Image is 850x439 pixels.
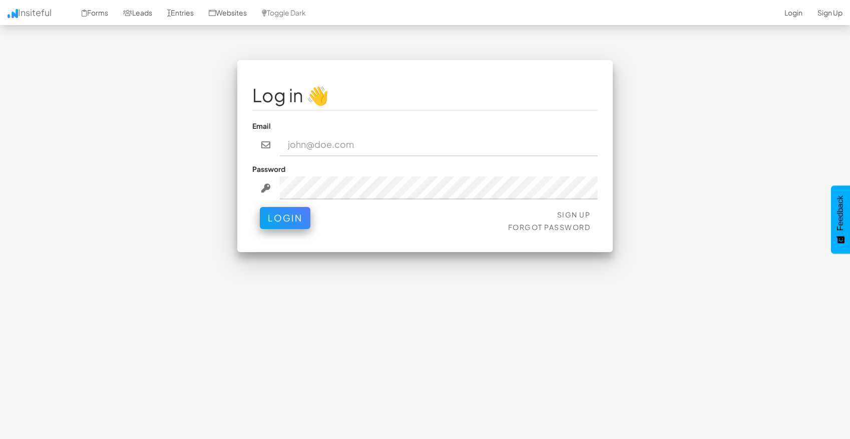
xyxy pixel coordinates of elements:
[508,223,591,232] a: Forgot Password
[557,210,591,219] a: Sign Up
[260,207,310,229] button: Login
[836,195,845,231] span: Feedback
[8,9,18,18] img: icon.png
[252,121,271,131] label: Email
[252,164,285,174] label: Password
[252,85,598,105] h1: Log in 👋
[831,185,850,254] button: Feedback - Show survey
[280,133,598,156] input: john@doe.com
